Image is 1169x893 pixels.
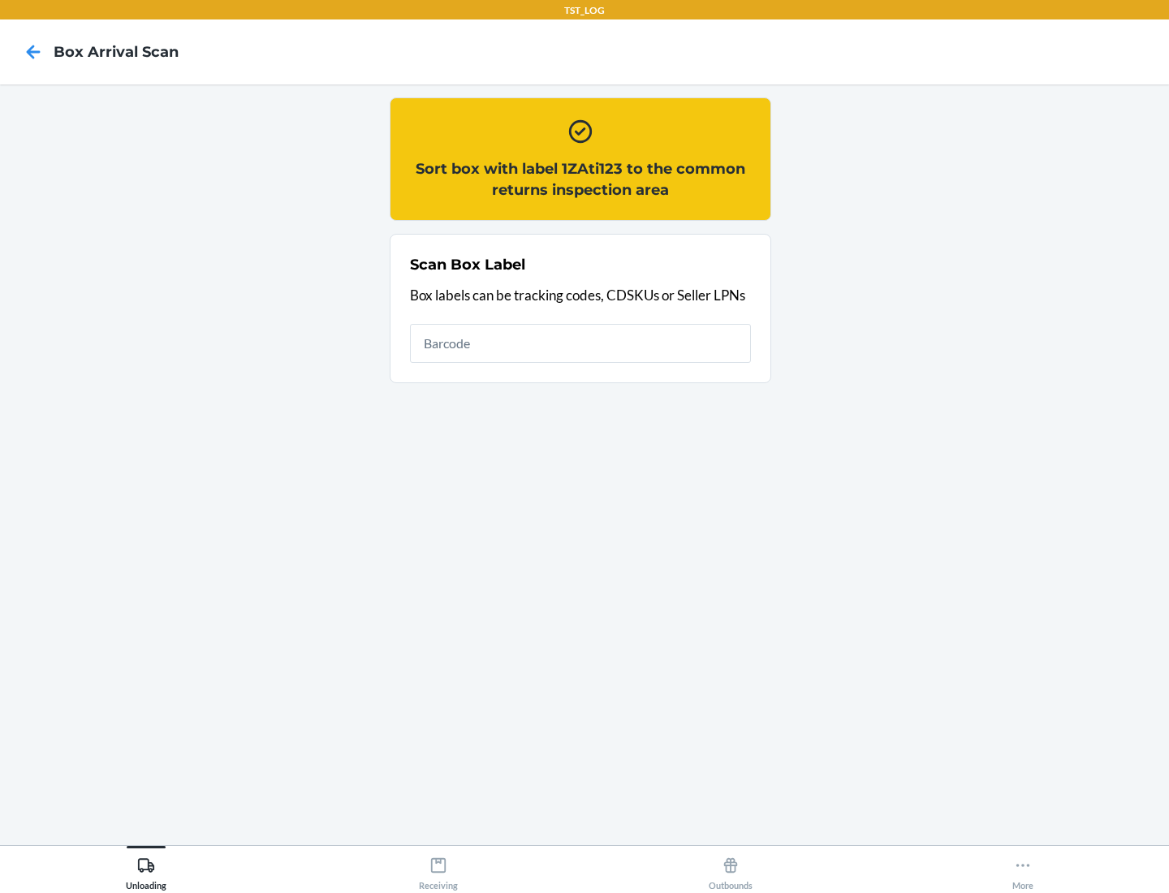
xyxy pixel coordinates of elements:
[292,846,584,891] button: Receiving
[410,158,751,201] h2: Sort box with label 1ZAti123 to the common returns inspection area
[410,254,525,275] h2: Scan Box Label
[54,41,179,63] h4: Box Arrival Scan
[709,850,753,891] div: Outbounds
[877,846,1169,891] button: More
[126,850,166,891] div: Unloading
[410,324,751,363] input: Barcode
[584,846,877,891] button: Outbounds
[419,850,458,891] div: Receiving
[1012,850,1033,891] div: More
[410,285,751,306] p: Box labels can be tracking codes, CDSKUs or Seller LPNs
[564,3,605,18] p: TST_LOG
